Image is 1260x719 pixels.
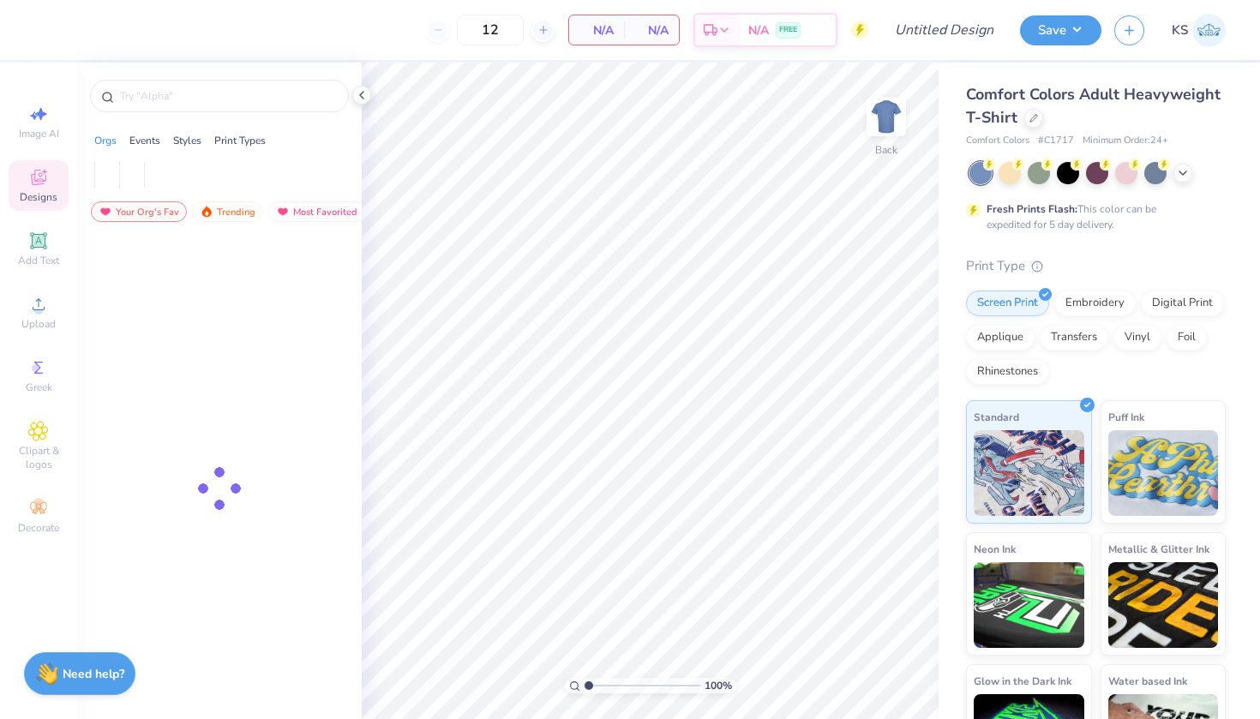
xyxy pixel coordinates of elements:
div: Digital Print [1141,291,1224,316]
span: Water based Ink [1108,672,1187,690]
button: Save [1020,15,1101,45]
strong: Need help? [63,666,124,682]
div: Your Org's Fav [91,201,187,222]
span: N/A [579,21,614,39]
span: Comfort Colors Adult Heavyweight T-Shirt [966,84,1221,128]
div: Print Types [214,133,266,148]
span: KS [1172,21,1188,40]
img: Puff Ink [1108,430,1219,516]
span: Comfort Colors [966,134,1029,148]
img: Back [869,99,903,134]
div: Applique [966,325,1035,351]
span: Designs [20,190,57,204]
div: Transfers [1040,325,1108,351]
div: Events [129,133,160,148]
input: Untitled Design [881,13,1007,47]
span: Neon Ink [974,540,1016,558]
span: Metallic & Glitter Ink [1108,540,1209,558]
div: Print Type [966,256,1226,276]
span: 100 % [705,678,732,693]
img: trending.gif [200,206,213,218]
div: Orgs [94,133,117,148]
input: Try "Alpha" [118,87,338,105]
span: Puff Ink [1108,408,1144,426]
strong: Fresh Prints Flash: [987,202,1077,216]
div: Styles [173,133,201,148]
span: Greek [26,380,52,394]
div: Screen Print [966,291,1049,316]
a: KS [1172,14,1226,47]
div: Trending [192,201,263,222]
div: Rhinestones [966,359,1049,385]
input: – – [457,15,524,45]
span: Add Text [18,254,59,267]
span: Minimum Order: 24 + [1083,134,1168,148]
img: Standard [974,430,1084,516]
span: N/A [634,21,669,39]
span: Clipart & logos [9,444,69,471]
span: Upload [21,317,56,331]
span: Standard [974,408,1019,426]
img: Neon Ink [974,562,1084,648]
div: Most Favorited [268,201,365,222]
span: # C1717 [1038,134,1074,148]
img: most_fav.gif [99,206,112,218]
img: Kate Salamone [1192,14,1226,47]
span: Glow in the Dark Ink [974,672,1071,690]
div: Foil [1167,325,1207,351]
img: Metallic & Glitter Ink [1108,562,1219,648]
span: Image AI [19,127,59,141]
div: Embroidery [1054,291,1136,316]
span: FREE [779,24,797,36]
span: Decorate [18,521,59,535]
div: Back [875,142,897,158]
div: Vinyl [1113,325,1161,351]
div: This color can be expedited for 5 day delivery. [987,201,1197,232]
span: N/A [748,21,769,39]
img: most_fav.gif [276,206,290,218]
